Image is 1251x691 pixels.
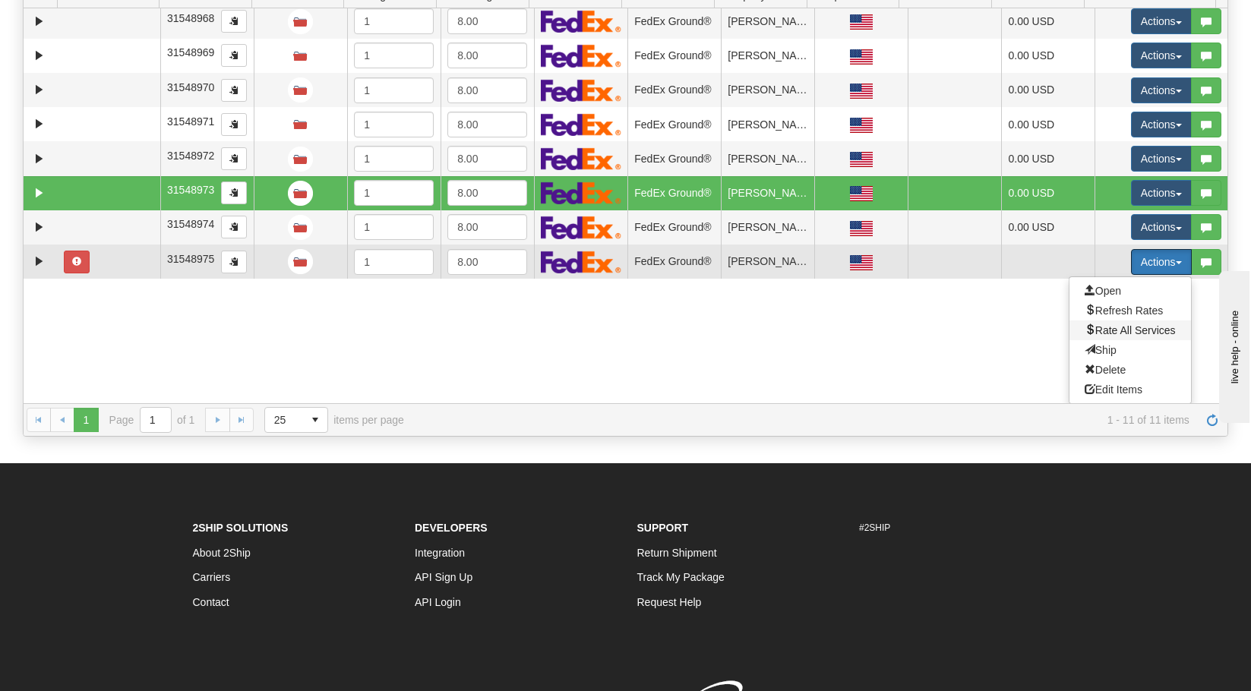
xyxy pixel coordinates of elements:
span: 1 - 11 of 11 items [425,414,1189,426]
span: Edit Items [1085,383,1142,396]
span: Delete [1085,364,1126,376]
img: US [850,49,873,65]
span: 31548974 [167,218,214,230]
strong: Developers [415,522,488,534]
strong: Support [637,522,689,534]
td: FedEx Ground® [627,141,721,175]
img: FedEx Express® [541,147,621,170]
button: Actions [1131,180,1192,206]
td: FedEx Ground® [627,245,721,279]
button: Actions [1131,43,1192,68]
span: Refresh Rates [1085,304,1163,317]
img: File [288,77,313,103]
a: API Login [415,596,461,608]
iframe: chat widget [1216,268,1249,423]
img: FedEx Express® [541,79,621,102]
a: Contact [193,596,229,608]
td: [PERSON_NAME] Store #658 [721,39,814,73]
td: [PERSON_NAME] Store #453 [721,5,814,39]
div: live help - online [11,13,141,24]
button: Copy to clipboard [221,44,247,67]
td: [PERSON_NAME] Store #3528 [721,210,814,245]
span: 31548969 [167,46,214,58]
td: 0.00 USD [1001,39,1095,73]
span: Rate All Services [1085,324,1176,336]
img: US [850,221,873,236]
td: [PERSON_NAME] Store #3525 [721,176,814,210]
a: API Sign Up [415,571,472,583]
a: About 2Ship [193,547,251,559]
span: items per page [264,407,404,433]
a: Track My Package [637,571,725,583]
a: Open [1069,281,1191,301]
td: FedEx Ground® [627,176,721,210]
img: US [850,152,873,167]
a: Expand [30,150,49,169]
img: FedEx Express® [541,113,621,136]
a: Carriers [193,571,231,583]
img: File [288,9,313,34]
td: 0.00 USD [1001,210,1095,245]
span: Page of 1 [109,407,195,433]
img: File [288,215,313,240]
img: FedEx Express® [541,181,621,204]
span: 31548975 [167,253,214,265]
a: Expand [30,12,49,31]
button: Actions [1131,112,1192,137]
span: 31548973 [167,184,214,196]
img: File [288,181,313,206]
button: Actions [1131,214,1192,240]
td: FedEx Ground® [627,73,721,107]
a: Expand [30,184,49,203]
span: Page sizes drop down [264,407,328,433]
button: Actions [1131,77,1192,103]
td: 0.00 USD [1001,5,1095,39]
a: Expand [30,115,49,134]
td: [PERSON_NAME] Store #1097 [721,73,814,107]
span: 31548970 [167,81,214,93]
button: Copy to clipboard [221,147,247,170]
a: Expand [30,218,49,237]
span: Ship [1085,344,1117,356]
img: File [288,112,313,137]
td: 0.00 USD [1001,141,1095,175]
img: FedEx Express® [541,44,621,67]
button: Copy to clipboard [221,181,247,204]
img: FedEx Express® [541,251,621,273]
td: 0.00 USD [1001,176,1095,210]
img: File [288,43,313,68]
span: 25 [274,412,294,428]
h6: #2SHIP [859,523,1059,533]
span: 31548968 [167,12,214,24]
button: Copy to clipboard [221,251,247,273]
button: Actions [1131,249,1192,275]
span: 31548972 [167,150,214,162]
img: FedEx Express® [541,10,621,33]
td: 0.00 USD [1001,73,1095,107]
a: Request Help [637,596,702,608]
button: Copy to clipboard [221,79,247,102]
strong: 2Ship Solutions [193,522,289,534]
img: US [850,14,873,30]
td: FedEx Ground® [627,39,721,73]
a: Expand [30,46,49,65]
img: US [850,84,873,99]
td: FedEx Ground® [627,210,721,245]
a: Return Shipment [637,547,717,559]
td: [PERSON_NAME] Store #2580 [721,141,814,175]
img: US [850,255,873,270]
td: [PERSON_NAME] Store #2301 [721,107,814,141]
button: Copy to clipboard [221,113,247,136]
a: Expand [30,252,49,271]
button: Copy to clipboard [221,216,247,238]
button: Copy to clipboard [221,10,247,33]
span: Open [1085,285,1121,297]
td: [PERSON_NAME] Store #3576 [721,245,814,279]
span: select [303,408,327,432]
img: US [850,118,873,133]
button: Actions [1131,8,1192,34]
td: FedEx Ground® [627,107,721,141]
img: File [288,249,313,274]
a: Integration [415,547,465,559]
a: Refresh [1200,408,1224,432]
